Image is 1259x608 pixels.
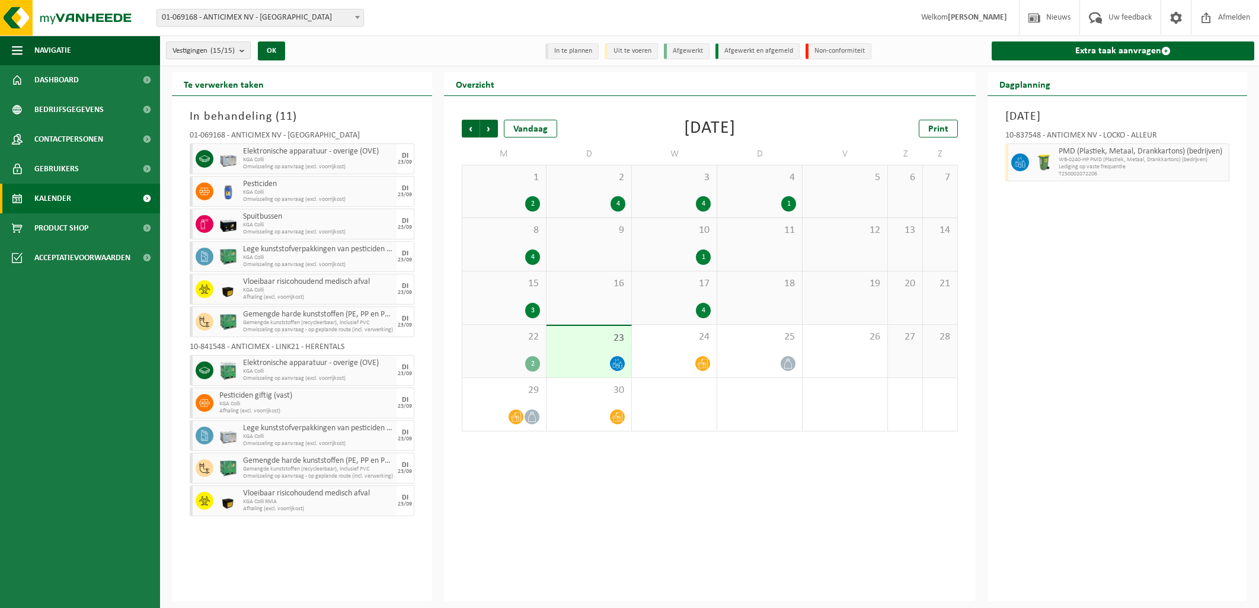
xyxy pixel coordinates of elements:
[948,13,1007,22] strong: [PERSON_NAME]
[552,171,625,184] span: 2
[632,143,717,165] td: W
[525,249,540,265] div: 4
[919,120,958,137] a: Print
[605,43,658,59] li: Uit te voeren
[402,217,408,225] div: DI
[398,159,412,165] div: 23/09
[243,261,394,268] span: Omwisseling op aanvraag (excl. voorrijkost)
[243,375,394,382] span: Omwisseling op aanvraag (excl. voorrijkost)
[243,498,394,505] span: KGA Colli RMA
[243,156,394,164] span: KGA Colli
[243,359,394,368] span: Elektronische apparatuur - overige (OVE)
[806,43,871,59] li: Non-conformiteit
[923,143,958,165] td: Z
[552,332,625,345] span: 23
[723,224,796,237] span: 11
[398,371,412,377] div: 23/09
[156,9,364,27] span: 01-069168 - ANTICIMEX NV - ROESELARE
[190,108,414,126] h3: In behandeling ( )
[243,189,394,196] span: KGA Colli
[696,303,711,318] div: 4
[34,95,104,124] span: Bedrijfsgegevens
[468,384,541,397] span: 29
[398,322,412,328] div: 23/09
[1059,164,1226,171] span: Lediging op vaste frequentie
[219,459,237,477] img: PB-HB-1400-HPE-GN-01
[258,41,285,60] button: OK
[638,277,711,290] span: 17
[243,164,394,171] span: Omwisseling op aanvraag (excl. voorrijkost)
[402,396,408,404] div: DI
[243,254,394,261] span: KGA Colli
[723,331,796,344] span: 25
[929,224,951,237] span: 14
[219,492,237,510] img: LP-SB-00030-HPE-51
[398,257,412,263] div: 23/09
[552,224,625,237] span: 9
[1059,147,1226,156] span: PMD (Plastiek, Metaal, Drankkartons) (bedrijven)
[219,391,394,401] span: Pesticiden giftig (vast)
[34,213,88,243] span: Product Shop
[34,36,71,65] span: Navigatie
[888,143,923,165] td: Z
[929,171,951,184] span: 7
[1035,153,1053,171] img: WB-0240-HPE-GN-50
[809,224,881,237] span: 12
[894,331,916,344] span: 27
[638,331,711,344] span: 24
[219,313,237,331] img: PB-HB-1400-HPE-GN-01
[468,331,541,344] span: 22
[928,124,948,134] span: Print
[190,343,414,355] div: 10-841548 - ANTICIMEX - LINK21 - HERENTALS
[992,41,1255,60] a: Extra taak aanvragen
[219,401,394,408] span: KGA Colli
[166,41,251,59] button: Vestigingen(15/15)
[34,124,103,154] span: Contactpersonen
[611,196,625,212] div: 4
[545,43,599,59] li: In te plannen
[243,294,394,301] span: Afhaling (excl. voorrijkost)
[1059,156,1226,164] span: WB-0240-HP PMD (Plastiek, Metaal, Drankkartons) (bedrijven)
[219,427,237,444] img: PB-LB-0680-HPE-GY-11
[894,171,916,184] span: 6
[243,196,394,203] span: Omwisseling op aanvraag (excl. voorrijkost)
[781,196,796,212] div: 1
[34,154,79,184] span: Gebruikers
[219,150,237,168] img: PB-LB-0680-HPE-GY-01
[803,143,888,165] td: V
[243,473,394,480] span: Omwisseling op aanvraag - op geplande route (incl. verwerking)
[402,315,408,322] div: DI
[723,171,796,184] span: 4
[552,384,625,397] span: 30
[988,72,1062,95] h2: Dagplanning
[525,303,540,318] div: 3
[444,72,506,95] h2: Overzicht
[243,368,394,375] span: KGA Colli
[219,248,237,265] img: PB-HB-1400-HPE-GN-01
[664,43,710,59] li: Afgewerkt
[402,429,408,436] div: DI
[243,212,394,222] span: Spuitbussen
[715,43,800,59] li: Afgewerkt en afgemeld
[1005,132,1230,143] div: 10-837548 - ANTICIMEX NV - LOCKO - ALLEUR
[402,152,408,159] div: DI
[402,494,408,501] div: DI
[1005,108,1230,126] h3: [DATE]
[402,462,408,469] div: DI
[809,171,881,184] span: 5
[894,277,916,290] span: 20
[929,331,951,344] span: 28
[172,42,235,60] span: Vestigingen
[243,505,394,513] span: Afhaling (excl. voorrijkost)
[34,184,71,213] span: Kalender
[468,277,541,290] span: 15
[398,192,412,198] div: 23/09
[219,280,237,298] img: LP-SB-00030-HPE-51
[402,250,408,257] div: DI
[243,456,394,466] span: Gemengde harde kunststoffen (PE, PP en PVC), recycleerbaar (industrieel)
[34,65,79,95] span: Dashboard
[398,469,412,475] div: 23/09
[243,277,394,287] span: Vloeibaar risicohoudend medisch afval
[219,361,237,380] img: PB-HB-1400-HPE-GN-11
[402,364,408,371] div: DI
